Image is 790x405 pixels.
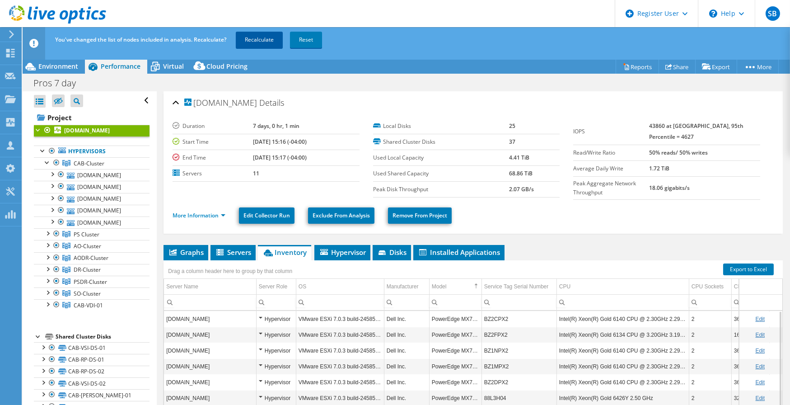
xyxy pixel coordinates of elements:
[556,327,689,343] td: Column CPU, Value Intel(R) Xeon(R) Gold 6134 CPU @ 3.20GHz 3.19 GHz
[34,217,150,228] a: [DOMAIN_NAME]
[259,393,294,404] div: Hypervisor
[384,343,429,358] td: Column Manufacturer, Value Dell Inc.
[34,169,150,181] a: [DOMAIN_NAME]
[384,374,429,390] td: Column Manufacturer, Value Dell Inc.
[689,358,731,374] td: Column CPU Sockets, Value 2
[556,343,689,358] td: Column CPU, Value Intel(R) Xeon(R) Gold 6140 CPU @ 2.30GHz 2.29 GHz
[34,366,150,377] a: CAB-RP-DS-02
[166,281,198,292] div: Server Name
[429,327,481,343] td: Column Model, Value PowerEdge MX740c
[573,148,649,157] label: Read/Write Ratio
[164,279,256,295] td: Server Name Column
[418,248,500,257] span: Installed Applications
[34,276,150,287] a: PSDR-Cluster
[734,281,762,292] div: CPU Cores
[689,279,731,295] td: CPU Sockets Column
[429,374,481,390] td: Column Model, Value PowerEdge MX740c
[55,36,226,43] span: You've changed the list of nodes included in analysis. Recalculate?
[509,170,533,177] b: 68.86 TiB
[34,157,150,169] a: CAB-Cluster
[259,377,294,388] div: Hypervisor
[481,279,556,295] td: Service Tag Serial Number Column
[253,170,259,177] b: 11
[481,343,556,358] td: Column Service Tag Serial Number, Value BZ1NPX2
[256,343,296,358] td: Column Server Role, Value Hypervisor
[709,9,717,18] svg: \n
[387,281,419,292] div: Manufacturer
[509,138,515,146] b: 37
[256,294,296,310] td: Column Server Role, Filter cell
[731,374,769,390] td: Column CPU Cores, Value 36
[373,122,509,131] label: Local Disks
[384,311,429,327] td: Column Manufacturer, Value Dell Inc.
[296,279,384,295] td: OS Column
[256,311,296,327] td: Column Server Role, Value Hypervisor
[34,205,150,217] a: [DOMAIN_NAME]
[649,149,708,156] b: 50% reads/ 50% writes
[38,62,78,71] span: Environment
[573,127,649,136] label: IOPS
[173,212,225,219] a: More Information
[34,181,150,193] a: [DOMAIN_NAME]
[166,265,294,278] div: Drag a column header here to group by that column
[384,279,429,295] td: Manufacturer Column
[556,374,689,390] td: Column CPU, Value Intel(R) Xeon(R) Gold 6140 CPU @ 2.30GHz 2.29 GHz
[290,32,322,48] a: Reset
[74,301,103,309] span: CAB-VDI-01
[319,248,366,257] span: Hypervisor
[755,363,765,370] a: Edit
[649,165,669,172] b: 1.72 TiB
[34,287,150,299] a: SO-Cluster
[34,354,150,366] a: CAB-RP-DS-01
[689,311,731,327] td: Column CPU Sockets, Value 2
[173,137,253,146] label: Start Time
[689,294,731,310] td: Column CPU Sockets, Filter cell
[755,316,765,322] a: Edit
[737,60,779,74] a: More
[74,266,101,273] span: DR-Cluster
[296,374,384,390] td: Column OS, Value VMware ESXi 7.0.3 build-24585291
[484,281,549,292] div: Service Tag Serial Number
[259,97,284,108] span: Details
[173,169,253,178] label: Servers
[429,311,481,327] td: Column Model, Value PowerEdge MX740c
[731,343,769,358] td: Column CPU Cores, Value 36
[481,327,556,343] td: Column Service Tag Serial Number, Value BZ2FPX2
[373,185,509,194] label: Peak Disk Throughput
[34,146,150,157] a: Hypervisors
[689,327,731,343] td: Column CPU Sockets, Value 2
[429,343,481,358] td: Column Model, Value PowerEdge MX740c
[34,264,150,276] a: DR-Cluster
[384,358,429,374] td: Column Manufacturer, Value Dell Inc.
[253,122,299,130] b: 7 days, 0 hr, 1 min
[556,358,689,374] td: Column CPU, Value Intel(R) Xeon(R) Gold 6140 CPU @ 2.30GHz 2.29 GHz
[556,311,689,327] td: Column CPU, Value Intel(R) Xeon(R) Gold 6140 CPU @ 2.30GHz 2.29 GHz
[573,179,649,197] label: Peak Aggregate Network Throughput
[259,361,294,372] div: Hypervisor
[296,327,384,343] td: Column OS, Value VMware ESXi 7.0.3 build-24585291
[164,358,256,374] td: Column Server Name, Value cab-esx-01.mcad.co.middlesex.nj.us
[259,281,287,292] div: Server Role
[34,252,150,264] a: AODR-Cluster
[731,311,769,327] td: Column CPU Cores, Value 36
[755,379,765,386] a: Edit
[64,127,110,134] b: [DOMAIN_NAME]
[373,169,509,178] label: Used Shared Capacity
[689,374,731,390] td: Column CPU Sockets, Value 2
[373,137,509,146] label: Shared Cluster Disks
[236,32,283,48] a: Recalculate
[429,294,481,310] td: Column Model, Filter cell
[556,294,689,310] td: Column CPU, Filter cell
[34,377,150,389] a: CAB-VSI-DS-02
[164,327,256,343] td: Column Server Name, Value cab-esx-05.mcad.co.middlesex.nj.us
[649,184,690,192] b: 18.06 gigabits/s
[34,193,150,205] a: [DOMAIN_NAME]
[74,160,104,167] span: CAB-Cluster
[731,327,769,343] td: Column CPU Cores, Value 16
[168,248,204,257] span: Graphs
[184,99,257,108] span: [DOMAIN_NAME]
[384,327,429,343] td: Column Manufacturer, Value Dell Inc.
[481,374,556,390] td: Column Service Tag Serial Number, Value BZ2DPX2
[649,122,743,141] b: 43860 at [GEOGRAPHIC_DATA], 95th Percentile = 4627
[481,358,556,374] td: Column Service Tag Serial Number, Value BZ1MPX2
